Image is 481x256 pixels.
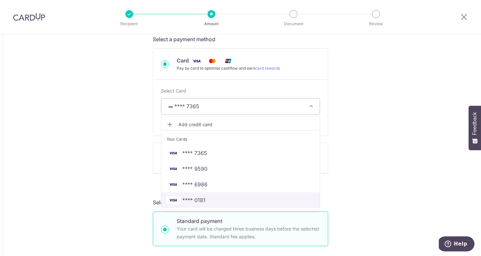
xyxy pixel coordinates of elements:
[469,106,481,150] button: Feedback - Show survey
[177,57,189,64] span: Card
[222,57,235,65] img: Union Pay
[167,180,180,188] img: VISA
[177,225,320,241] p: Your card will be charged three business days before the selected payment date. Standard fee appl...
[13,13,45,21] img: CardUp
[439,236,474,253] iframe: Opens a widget where you can find more information
[352,21,400,27] p: Review
[167,149,180,157] img: VISA
[167,136,187,143] span: Your Cards
[190,57,203,65] img: Visa
[153,198,328,206] h5: Select a payment plan
[105,21,153,27] p: Recipient
[187,21,236,27] p: Amount
[178,121,314,128] span: Add credit card
[161,119,320,130] a: Add credit card
[167,105,174,109] img: VISA
[177,65,280,72] div: Pay by card to optimise cashflow and earn
[161,57,320,72] div: Card Visa Mastercard Union Pay Pay by card to optimise cashflow and earncard rewards
[153,35,328,43] h5: Select a payment method
[206,57,219,65] img: Mastercard
[177,217,320,225] p: Standard payment
[255,66,280,71] a: card rewards
[167,165,180,173] img: VISA
[269,21,318,27] p: Document
[472,112,478,135] span: Feedback
[167,196,180,204] img: VISA
[161,88,186,94] span: translation missing: en.payables.payment_networks.credit_card.summary.labels.select_card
